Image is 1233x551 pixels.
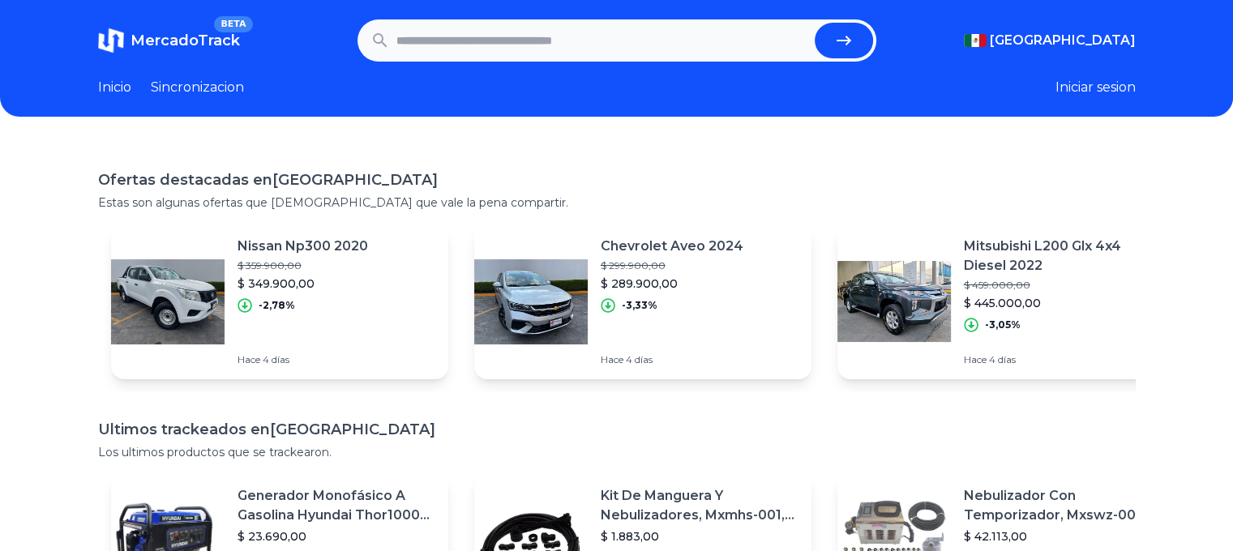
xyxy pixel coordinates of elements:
[111,224,448,379] a: Featured imageNissan Np300 2020$ 359.900,00$ 349.900,00-2,78%Hace 4 días
[990,31,1136,50] span: [GEOGRAPHIC_DATA]
[964,486,1162,525] p: Nebulizador Con Temporizador, Mxswz-009, 50m, 40 Boquillas
[98,418,1136,441] h1: Ultimos trackeados en [GEOGRAPHIC_DATA]
[98,194,1136,211] p: Estas son algunas ofertas que [DEMOGRAPHIC_DATA] que vale la pena compartir.
[238,528,435,545] p: $ 23.690,00
[238,486,435,525] p: Generador Monofásico A Gasolina Hyundai Thor10000 P 11.5 Kw
[964,295,1162,311] p: $ 445.000,00
[111,245,225,358] img: Featured image
[964,279,1162,292] p: $ 459.000,00
[985,318,1021,331] p: -3,05%
[622,299,657,312] p: -3,33%
[238,237,368,256] p: Nissan Np300 2020
[98,169,1136,191] h1: Ofertas destacadas en [GEOGRAPHIC_DATA]
[601,259,743,272] p: $ 299.900,00
[238,259,368,272] p: $ 359.900,00
[964,34,987,47] img: Mexico
[601,353,743,366] p: Hace 4 días
[214,16,252,32] span: BETA
[964,528,1162,545] p: $ 42.113,00
[98,28,124,53] img: MercadoTrack
[601,528,798,545] p: $ 1.883,00
[98,444,1136,460] p: Los ultimos productos que se trackearon.
[131,32,240,49] span: MercadoTrack
[474,224,811,379] a: Featured imageChevrolet Aveo 2024$ 299.900,00$ 289.900,00-3,33%Hace 4 días
[98,28,240,53] a: MercadoTrackBETA
[964,237,1162,275] p: Mitsubishi L200 Glx 4x4 Diesel 2022
[259,299,295,312] p: -2,78%
[601,237,743,256] p: Chevrolet Aveo 2024
[601,486,798,525] p: Kit De Manguera Y Nebulizadores, Mxmhs-001, 6m, 6 Tees, 8 Bo
[151,78,244,97] a: Sincronizacion
[238,353,368,366] p: Hace 4 días
[964,31,1136,50] button: [GEOGRAPHIC_DATA]
[238,275,368,292] p: $ 349.900,00
[98,78,131,97] a: Inicio
[474,245,588,358] img: Featured image
[1055,78,1136,97] button: Iniciar sesion
[837,245,951,358] img: Featured image
[837,224,1175,379] a: Featured imageMitsubishi L200 Glx 4x4 Diesel 2022$ 459.000,00$ 445.000,00-3,05%Hace 4 días
[964,353,1162,366] p: Hace 4 días
[601,275,743,292] p: $ 289.900,00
